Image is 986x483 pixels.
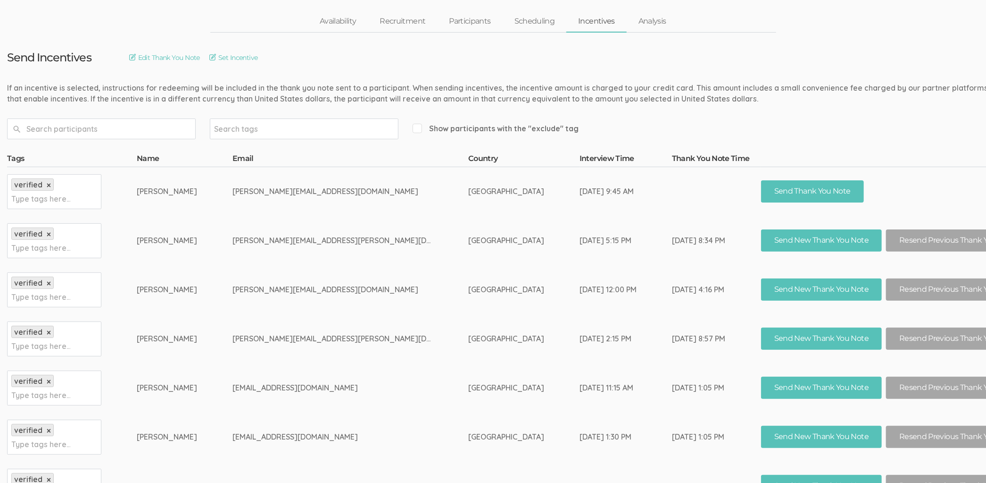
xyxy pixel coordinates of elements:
[232,216,468,265] td: [PERSON_NAME][EMAIL_ADDRESS][PERSON_NAME][DOMAIN_NAME]
[468,314,580,364] td: [GEOGRAPHIC_DATA]
[580,153,672,167] th: Interview Time
[47,230,51,238] a: ×
[14,180,42,189] span: verified
[627,11,678,32] a: Analysis
[437,11,502,32] a: Participants
[209,52,258,63] a: Set Incentive
[137,314,232,364] td: [PERSON_NAME]
[232,364,468,413] td: [EMAIL_ADDRESS][DOMAIN_NAME]
[566,11,627,32] a: Incentives
[11,193,70,205] input: Type tags here...
[14,376,42,386] span: verified
[413,123,579,134] span: Show participants with the "exclude" tag
[308,11,368,32] a: Availability
[672,284,726,295] div: [DATE] 4:16 PM
[137,413,232,462] td: [PERSON_NAME]
[11,242,70,254] input: Type tags here...
[761,377,882,399] button: Send New Thank You Note
[761,180,864,203] button: Send Thank You Note
[468,364,580,413] td: [GEOGRAPHIC_DATA]
[761,279,882,301] button: Send New Thank You Note
[468,265,580,314] td: [GEOGRAPHIC_DATA]
[672,153,761,167] th: Thank You Note Time
[761,426,882,448] button: Send New Thank You Note
[503,11,567,32] a: Scheduling
[232,153,468,167] th: Email
[14,278,42,288] span: verified
[47,181,51,189] a: ×
[580,413,672,462] td: [DATE] 1:30 PM
[468,216,580,265] td: [GEOGRAPHIC_DATA]
[468,413,580,462] td: [GEOGRAPHIC_DATA]
[468,167,580,216] td: [GEOGRAPHIC_DATA]
[137,153,232,167] th: Name
[137,364,232,413] td: [PERSON_NAME]
[47,378,51,386] a: ×
[232,265,468,314] td: [PERSON_NAME][EMAIL_ADDRESS][DOMAIN_NAME]
[672,333,726,344] div: [DATE] 8:57 PM
[7,153,137,167] th: Tags
[672,382,726,393] div: [DATE] 1:05 PM
[672,432,726,442] div: [DATE] 1:05 PM
[580,216,672,265] td: [DATE] 5:15 PM
[14,327,42,337] span: verified
[232,413,468,462] td: [EMAIL_ADDRESS][DOMAIN_NAME]
[580,364,672,413] td: [DATE] 11:15 AM
[580,314,672,364] td: [DATE] 2:15 PM
[14,425,42,435] span: verified
[232,314,468,364] td: [PERSON_NAME][EMAIL_ADDRESS][PERSON_NAME][DOMAIN_NAME]
[47,427,51,435] a: ×
[368,11,437,32] a: Recruitment
[580,167,672,216] td: [DATE] 9:45 AM
[7,51,91,64] h3: Send Incentives
[468,153,580,167] th: Country
[137,216,232,265] td: [PERSON_NAME]
[672,235,726,246] div: [DATE] 8:34 PM
[11,389,70,401] input: Type tags here...
[137,167,232,216] td: [PERSON_NAME]
[761,229,882,252] button: Send New Thank You Note
[11,291,70,303] input: Type tags here...
[47,280,51,288] a: ×
[137,265,232,314] td: [PERSON_NAME]
[580,265,672,314] td: [DATE] 12:00 PM
[11,438,70,450] input: Type tags here...
[7,119,196,139] input: Search participants
[14,229,42,238] span: verified
[939,438,986,483] iframe: Chat Widget
[214,123,273,135] input: Search tags
[11,340,70,352] input: Type tags here...
[47,329,51,337] a: ×
[761,328,882,350] button: Send New Thank You Note
[129,52,200,63] a: Edit Thank You Note
[232,167,468,216] td: [PERSON_NAME][EMAIL_ADDRESS][DOMAIN_NAME]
